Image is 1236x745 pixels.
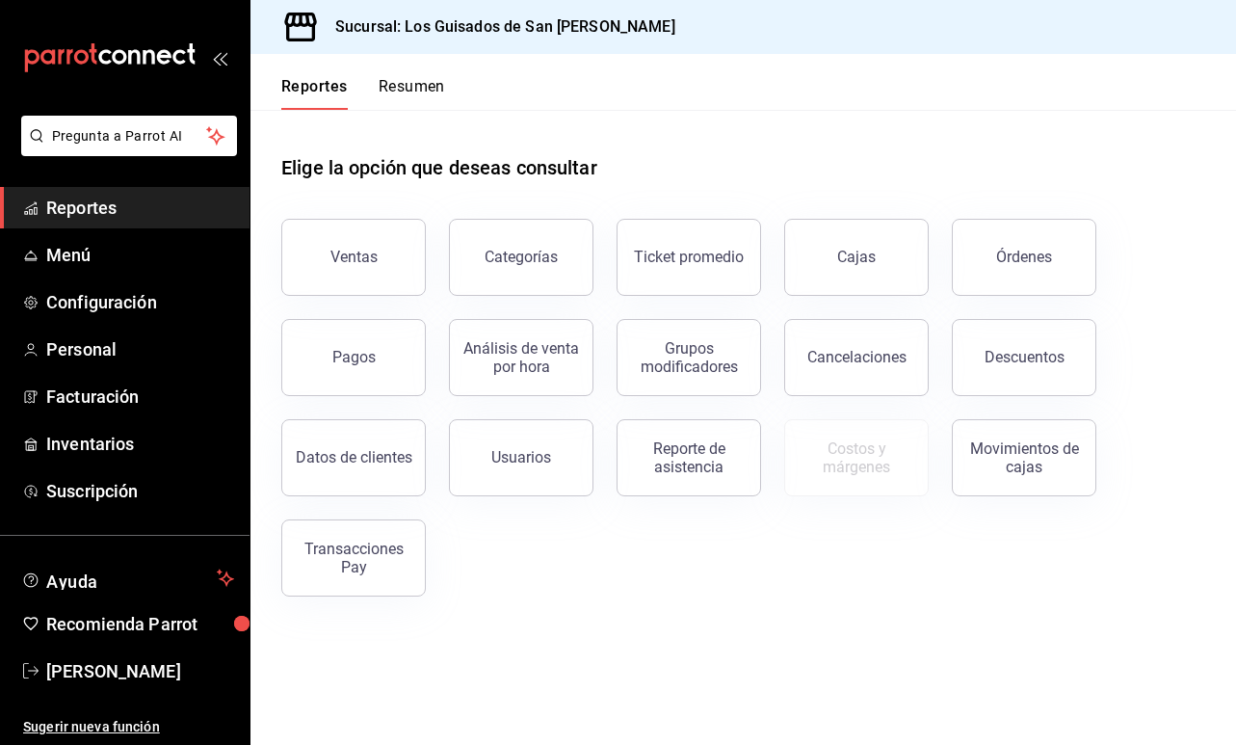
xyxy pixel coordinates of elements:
[379,77,445,110] button: Resumen
[491,448,551,466] div: Usuarios
[952,219,1096,296] button: Órdenes
[296,448,412,466] div: Datos de clientes
[485,248,558,266] div: Categorías
[330,248,378,266] div: Ventas
[21,116,237,156] button: Pregunta a Parrot AI
[46,431,234,457] span: Inventarios
[996,248,1052,266] div: Órdenes
[13,140,237,160] a: Pregunta a Parrot AI
[46,195,234,221] span: Reportes
[449,219,593,296] button: Categorías
[784,219,929,296] a: Cajas
[617,319,761,396] button: Grupos modificadores
[46,658,234,684] span: [PERSON_NAME]
[797,439,916,476] div: Costos y márgenes
[281,77,348,110] button: Reportes
[617,219,761,296] button: Ticket promedio
[784,419,929,496] button: Contrata inventarios para ver este reporte
[281,77,445,110] div: navigation tabs
[629,339,749,376] div: Grupos modificadores
[629,439,749,476] div: Reporte de asistencia
[449,419,593,496] button: Usuarios
[784,319,929,396] button: Cancelaciones
[964,439,1084,476] div: Movimientos de cajas
[281,319,426,396] button: Pagos
[281,153,597,182] h1: Elige la opción que deseas consultar
[634,248,744,266] div: Ticket promedio
[46,611,234,637] span: Recomienda Parrot
[449,319,593,396] button: Análisis de venta por hora
[281,419,426,496] button: Datos de clientes
[320,15,675,39] h3: Sucursal: Los Guisados de San [PERSON_NAME]
[294,540,413,576] div: Transacciones Pay
[617,419,761,496] button: Reporte de asistencia
[46,567,209,590] span: Ayuda
[461,339,581,376] div: Análisis de venta por hora
[46,478,234,504] span: Suscripción
[837,246,877,269] div: Cajas
[332,348,376,366] div: Pagos
[807,348,907,366] div: Cancelaciones
[281,519,426,597] button: Transacciones Pay
[52,126,207,146] span: Pregunta a Parrot AI
[46,289,234,315] span: Configuración
[46,336,234,362] span: Personal
[985,348,1065,366] div: Descuentos
[46,384,234,410] span: Facturación
[952,419,1096,496] button: Movimientos de cajas
[952,319,1096,396] button: Descuentos
[46,242,234,268] span: Menú
[281,219,426,296] button: Ventas
[23,717,234,737] span: Sugerir nueva función
[212,50,227,66] button: open_drawer_menu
